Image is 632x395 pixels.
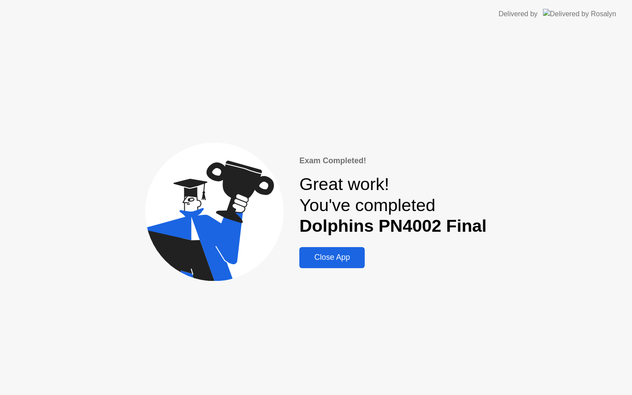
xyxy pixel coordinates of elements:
b: Dolphins PN4002 Final [299,216,487,235]
button: Close App [299,247,365,268]
div: Exam Completed! [299,155,487,167]
div: Close App [302,253,362,262]
img: Delivered by Rosalyn [543,9,616,19]
div: Great work! You've completed [299,174,487,237]
div: Delivered by [499,9,538,19]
